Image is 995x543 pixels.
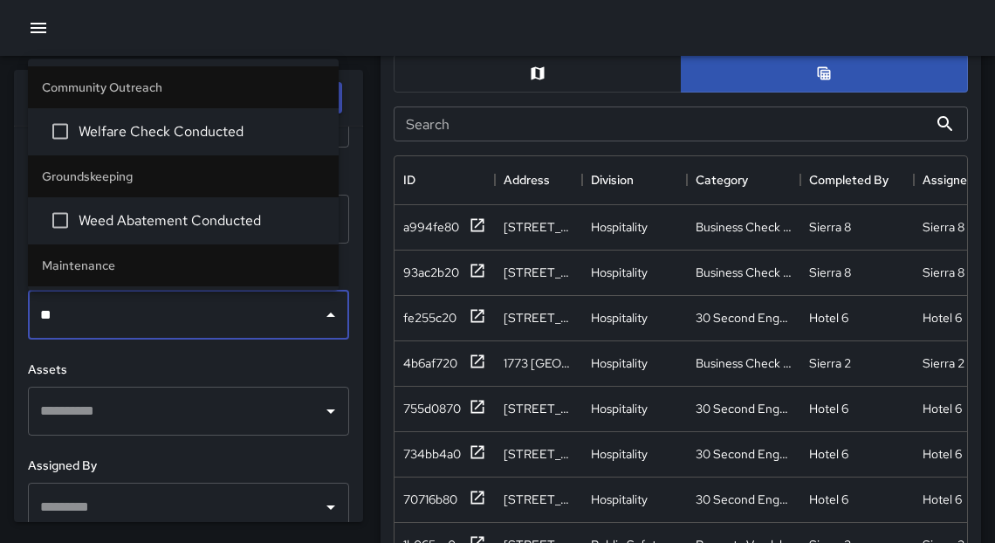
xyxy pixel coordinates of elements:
div: Division [591,155,634,204]
div: Completed By [800,155,914,204]
div: Completed By [809,155,889,204]
div: 30 Second Engagement Conducted [696,400,792,417]
div: Sierra 8 [809,264,851,281]
div: Sierra 8 [923,264,964,281]
div: Hospitality [591,491,648,508]
div: Sierra 8 [923,218,964,236]
div: Hospitality [591,354,648,372]
div: Hotel 6 [923,309,962,326]
div: Sierra 2 [809,354,851,372]
div: 410 19th Street [504,445,573,463]
h6: Assigned By [28,457,349,476]
div: 1924 Franklin Street [504,264,573,281]
div: Hotel 6 [923,445,962,463]
div: 93ac2b20 [403,264,459,281]
div: Hotel 6 [923,491,962,508]
div: Hotel 6 [809,309,848,326]
button: 755d0870 [403,398,486,420]
div: 4b6af720 [403,354,457,372]
div: Hospitality [591,264,648,281]
div: Division [582,155,687,204]
button: Open [319,495,343,519]
svg: Map [529,65,546,82]
button: Map [394,54,682,93]
li: Community Outreach [28,66,339,108]
button: 4b6af720 [403,353,486,375]
div: 30 Second Engagement Conducted [696,445,792,463]
div: a994fe80 [403,218,459,236]
div: 70716b80 [403,491,457,508]
div: Business Check In Conducted [696,218,792,236]
div: 30 Second Engagement Conducted [696,309,792,326]
div: Hotel 6 [809,445,848,463]
button: 734bb4a0 [403,443,486,465]
button: Close [319,303,343,327]
div: Address [495,155,582,204]
div: Category [696,155,748,204]
div: Hospitality [591,309,648,326]
div: Hotel 6 [923,400,962,417]
button: 70716b80 [403,489,486,511]
span: Welfare Check Conducted [79,121,325,142]
div: 755d0870 [403,400,461,417]
div: Hospitality [591,400,648,417]
li: Maintenance [28,244,339,286]
div: Business Check In Conducted [696,264,792,281]
div: Hospitality [591,218,648,236]
div: ID [403,155,415,204]
li: Groundskeeping [28,155,339,197]
button: 93ac2b20 [403,262,486,284]
div: Assigned By [923,155,992,204]
button: a994fe80 [403,217,486,238]
div: Business Check In Conducted [696,354,792,372]
div: 734bb4a0 [403,445,461,463]
button: Open [319,399,343,423]
div: Sierra 2 [923,354,964,372]
div: Category [687,155,800,204]
div: 1773 Broadway [504,354,573,372]
div: ID [395,155,495,204]
button: fe255c20 [403,307,486,329]
div: Address [504,155,550,204]
div: 1701 Broadway [504,309,573,326]
button: Table [681,54,969,93]
div: Hotel 6 [809,400,848,417]
div: Hotel 6 [809,491,848,508]
div: 1901 Franklin Street [504,218,573,236]
div: 410 19th Street [504,491,573,508]
div: 30 Second Engagement Conducted [696,491,792,508]
svg: Table [815,65,833,82]
span: Weed Abatement Conducted [79,210,325,231]
div: fe255c20 [403,309,456,326]
div: 410 19th Street [504,400,573,417]
div: Sierra 8 [809,218,851,236]
h6: Assets [28,361,349,380]
div: Hospitality [591,445,648,463]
